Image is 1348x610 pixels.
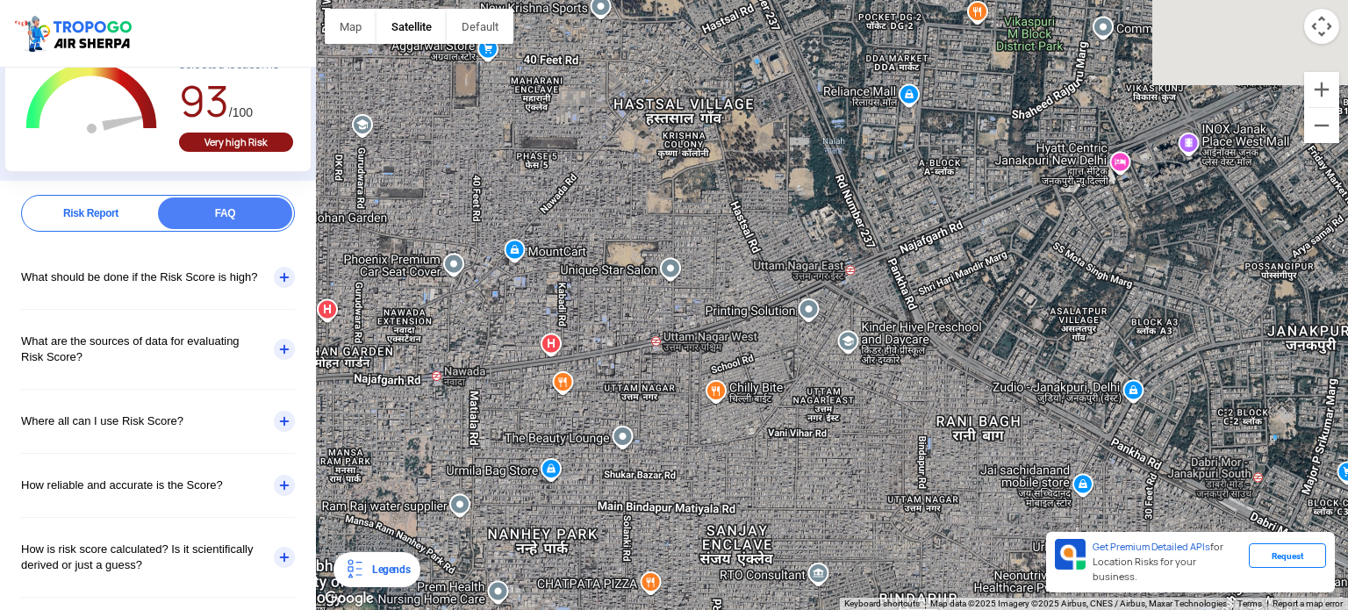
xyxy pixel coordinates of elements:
a: Report a map error [1273,599,1343,608]
span: /100 [229,105,253,119]
g: Chart [18,44,165,154]
img: ic_tgdronemaps.svg [13,13,138,54]
button: Keyboard shortcuts [844,598,920,610]
span: Map data ©2025 Imagery ©2025 Airbus, CNES / Airbus, Maxar Technologies [930,599,1227,608]
button: Show street map [325,9,376,44]
div: Legends [365,559,410,580]
span: Get Premium Detailed APIs [1093,541,1210,553]
div: Request [1249,543,1326,568]
div: for Location Risks for your business. [1086,539,1249,585]
img: Premium APIs [1055,539,1086,570]
div: What are the sources of data for evaluating Risk Score? [21,310,295,389]
div: Where all can I use Risk Score? [21,390,295,453]
div: FAQ [158,197,292,229]
button: Zoom in [1304,72,1339,107]
button: Show satellite imagery [376,9,447,44]
a: Terms [1237,599,1262,608]
button: Zoom out [1304,108,1339,143]
div: How reliable and accurate is the Score? [21,454,295,517]
span: 93 [179,74,229,129]
div: How is risk score calculated? Is it scientifically derived or just a guess? [21,518,295,597]
div: Risk Report [24,197,158,229]
img: Google [320,587,378,610]
div: What should be done if the Risk Score is high? [21,246,295,309]
img: Legends [344,559,365,580]
a: Open this area in Google Maps (opens a new window) [320,587,378,610]
div: Very high Risk [179,133,293,152]
button: Map camera controls [1304,9,1339,44]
